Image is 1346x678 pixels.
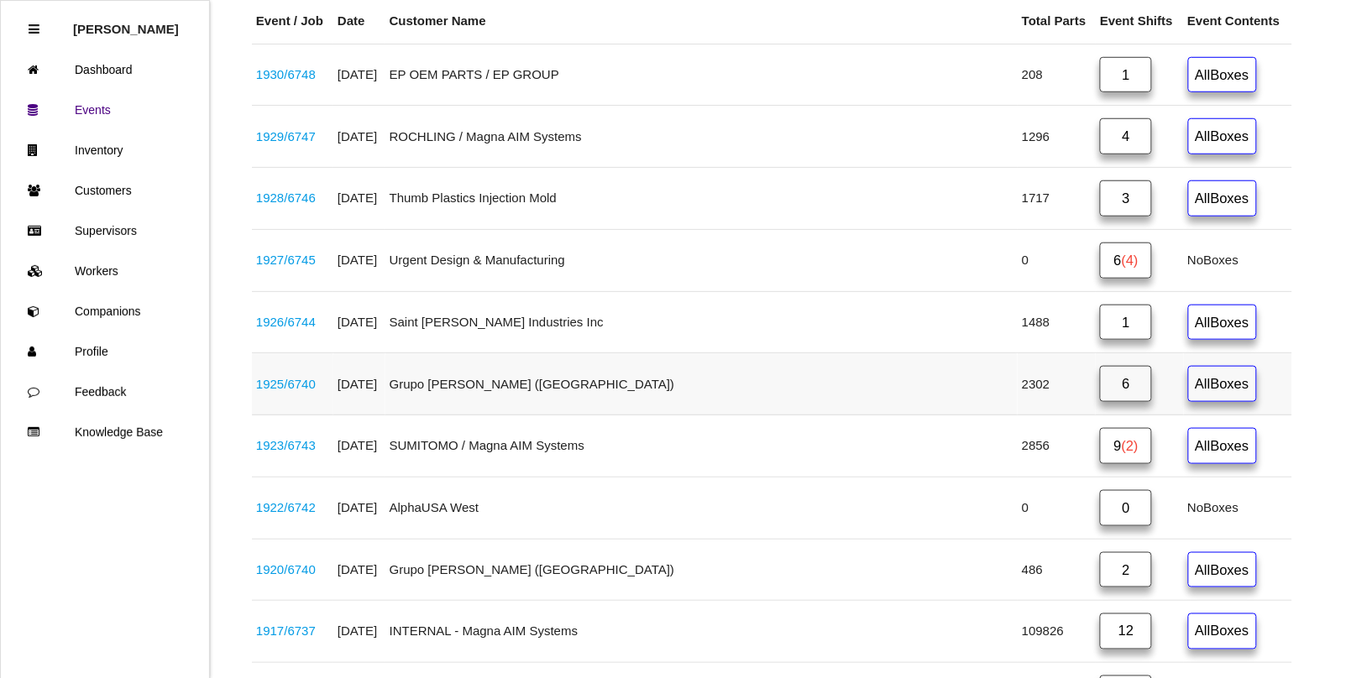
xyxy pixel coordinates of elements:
a: 1927/6745 [256,253,316,267]
td: 208 [1018,44,1096,106]
a: 6(4) [1100,243,1152,279]
div: Space X Parts [256,251,329,270]
div: P703 PCBA [256,375,329,394]
a: 3 [1100,180,1152,216]
td: [DATE] [333,539,385,601]
div: 68425775AD [256,128,329,147]
td: Urgent Design & Manufacturing [385,229,1018,291]
a: AllBoxes [1188,613,1257,649]
a: 1930/6748 [256,67,316,81]
p: Rosie Blandino [73,9,179,36]
div: 68483788AE KNL [256,313,329,332]
td: 1488 [1018,291,1096,353]
td: [DATE] [333,44,385,106]
td: [DATE] [333,415,385,477]
td: 486 [1018,539,1096,601]
a: 1925/6740 [256,377,316,391]
a: 1922/6742 [256,500,316,514]
td: [DATE] [333,477,385,539]
a: Workers [1,251,209,291]
td: [DATE] [333,168,385,230]
td: 2302 [1018,353,1096,415]
a: Companions [1,291,209,331]
a: 1928/6746 [256,190,316,205]
div: P703 PCBA [256,561,329,580]
td: [DATE] [333,229,385,291]
a: 1920/6740 [256,562,316,576]
a: AllBoxes [1188,305,1257,341]
td: Thumb Plastics Injection Mold [385,168,1018,230]
td: SUMITOMO / Magna AIM Systems [385,415,1018,477]
td: [DATE] [333,291,385,353]
a: Knowledge Base [1,412,209,452]
a: AllBoxes [1188,428,1257,464]
a: 1923/6743 [256,438,316,452]
td: 2856 [1018,415,1096,477]
a: 1926/6744 [256,315,316,329]
a: AllBoxes [1188,552,1257,588]
a: 9(2) [1100,428,1152,464]
a: 0 [1100,490,1152,526]
td: AlphaUSA West [385,477,1018,539]
td: EP OEM PARTS / EP GROUP [385,44,1018,106]
a: 12 [1100,613,1152,649]
a: 6 [1100,366,1152,402]
a: Inventory [1,130,209,170]
td: [DATE] [333,353,385,415]
td: Saint [PERSON_NAME] Industries Inc [385,291,1018,353]
a: 1929/6747 [256,129,316,143]
td: ROCHLING / Magna AIM Systems [385,106,1018,168]
td: Grupo [PERSON_NAME] ([GEOGRAPHIC_DATA]) [385,539,1018,601]
td: 0 [1018,229,1096,291]
a: AllBoxes [1188,366,1257,402]
a: AllBoxes [1188,57,1257,93]
a: Dashboard [1,50,209,90]
a: Feedback [1,372,209,412]
td: [DATE] [333,106,385,168]
a: AllBoxes [1188,118,1257,154]
td: 0 [1018,477,1096,539]
a: 2 [1100,552,1152,588]
div: 6576306022 [256,65,329,85]
a: 4 [1100,118,1152,154]
div: 2002007; 2002021 [256,623,329,642]
div: Close [29,9,39,50]
a: Events [1,90,209,130]
td: INTERNAL - Magna AIM Systems [385,601,1018,663]
td: 1296 [1018,106,1096,168]
a: 1 [1100,57,1152,93]
td: 1717 [1018,168,1096,230]
a: AllBoxes [1188,180,1257,216]
div: 2011010AB / 2008002AB / 2009006AB [256,189,329,208]
td: 109826 [1018,601,1096,663]
span: (2) [1122,438,1139,453]
td: No Boxes [1184,477,1292,539]
td: Grupo [PERSON_NAME] ([GEOGRAPHIC_DATA]) [385,353,1018,415]
a: 1917/6737 [256,624,316,639]
td: [DATE] [333,601,385,663]
div: 68343526AB [256,436,329,456]
td: No Boxes [1184,229,1292,291]
span: (4) [1122,253,1139,268]
a: Profile [1,331,209,372]
a: Supervisors [1,211,209,251]
a: 1 [1100,305,1152,341]
div: K13360 (WA14CO14) [256,498,329,518]
a: Customers [1,170,209,211]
